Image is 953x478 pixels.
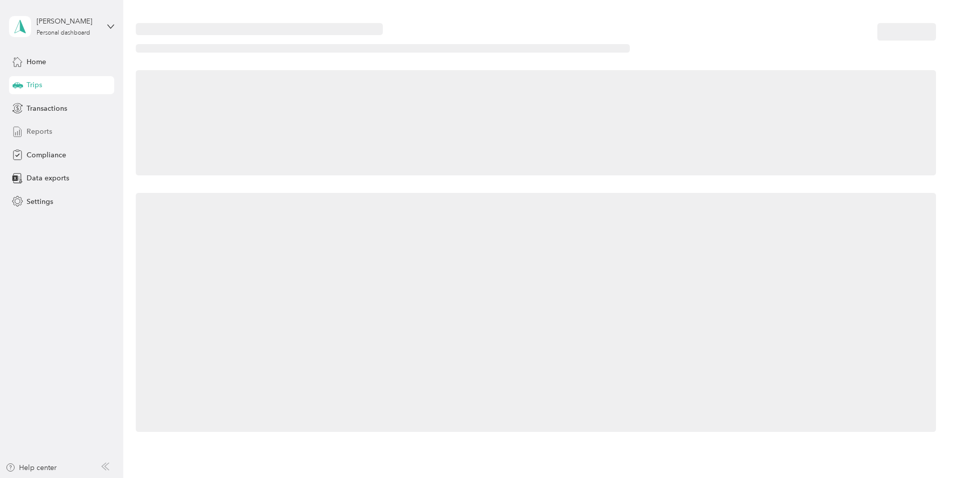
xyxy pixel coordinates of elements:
[27,173,69,183] span: Data exports
[27,80,42,90] span: Trips
[27,150,66,160] span: Compliance
[27,126,52,137] span: Reports
[27,57,46,67] span: Home
[37,16,99,27] div: [PERSON_NAME]
[27,103,67,114] span: Transactions
[27,196,53,207] span: Settings
[897,422,953,478] iframe: Everlance-gr Chat Button Frame
[37,30,90,36] div: Personal dashboard
[6,462,57,473] button: Help center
